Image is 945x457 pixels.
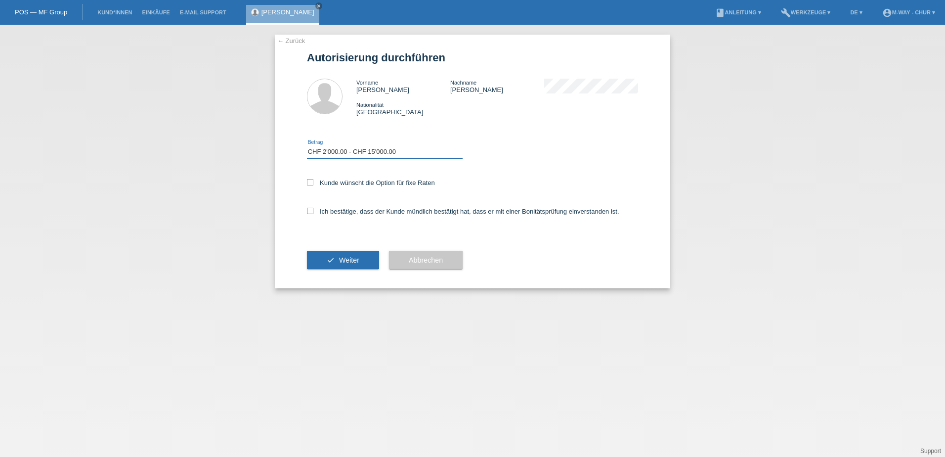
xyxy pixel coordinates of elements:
[356,80,378,86] span: Vorname
[450,79,544,93] div: [PERSON_NAME]
[356,79,450,93] div: [PERSON_NAME]
[307,179,435,186] label: Kunde wünscht die Option für fixe Raten
[920,448,941,455] a: Support
[356,101,450,116] div: [GEOGRAPHIC_DATA]
[92,9,137,15] a: Kund*innen
[389,251,463,270] button: Abbrechen
[327,256,335,264] i: check
[409,256,443,264] span: Abbrechen
[137,9,174,15] a: Einkäufe
[316,3,321,8] i: close
[339,256,359,264] span: Weiter
[776,9,836,15] a: buildWerkzeuge ▾
[307,208,619,215] label: Ich bestätige, dass der Kunde mündlich bestätigt hat, dass er mit einer Bonitätsprüfung einversta...
[175,9,231,15] a: E-Mail Support
[877,9,940,15] a: account_circlem-way - Chur ▾
[307,51,638,64] h1: Autorisierung durchführen
[781,8,791,18] i: build
[715,8,725,18] i: book
[356,102,384,108] span: Nationalität
[710,9,766,15] a: bookAnleitung ▾
[307,251,379,270] button: check Weiter
[315,2,322,9] a: close
[15,8,67,16] a: POS — MF Group
[261,8,314,16] a: [PERSON_NAME]
[277,37,305,45] a: ← Zurück
[882,8,892,18] i: account_circle
[845,9,867,15] a: DE ▾
[450,80,476,86] span: Nachname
